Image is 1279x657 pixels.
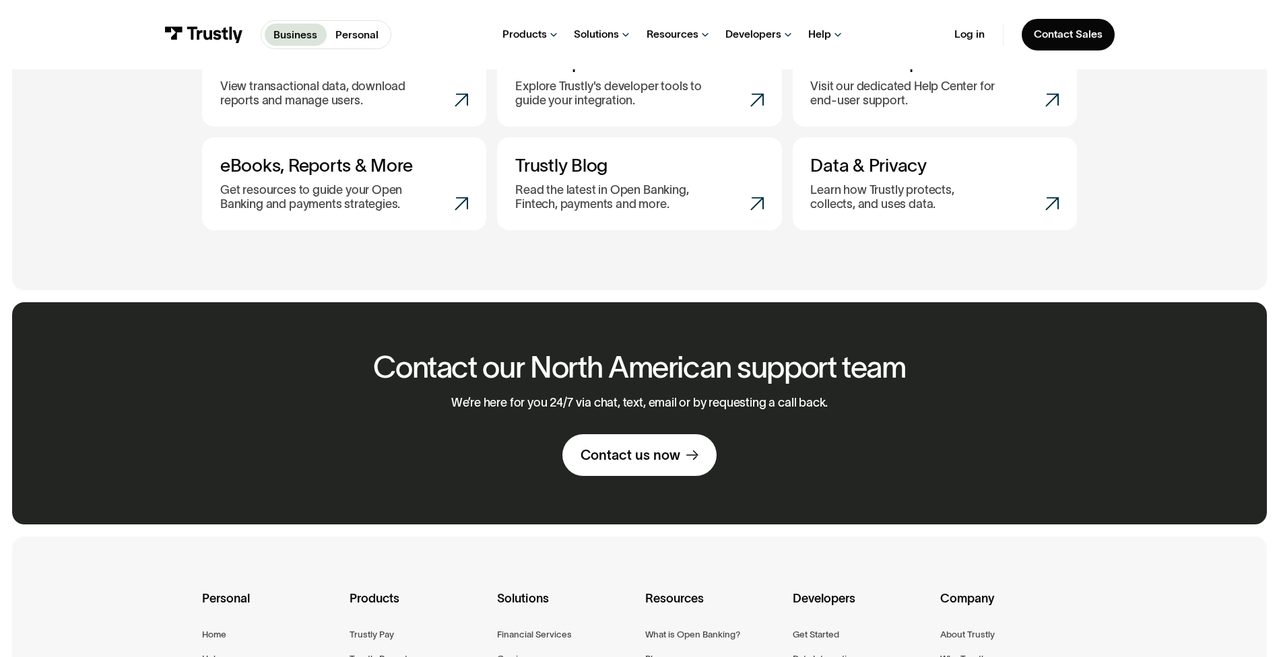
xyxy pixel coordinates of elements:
[940,589,1077,627] div: Company
[327,24,388,45] a: Personal
[451,396,828,411] p: We’re here for you 24/7 via chat, text, email or by requesting a call back.
[645,627,740,642] a: What is Open Banking?
[373,351,906,384] h2: Contact our North American support team
[810,79,1010,108] p: Visit our dedicated Help Center for end-user support.
[808,28,831,41] div: Help
[202,627,226,642] a: Home
[793,34,1077,127] a: Personal Help CenterVisit our dedicated Help Center for end-user support.
[497,137,781,230] a: Trustly BlogRead the latest in Open Banking, Fintech, payments and more.
[335,27,379,43] p: Personal
[220,155,469,176] h3: eBooks, Reports & More
[645,589,782,627] div: Resources
[202,34,486,127] a: Merchant PortalView transactional data, download reports and manage users.
[273,27,317,43] p: Business
[574,28,619,41] div: Solutions
[502,28,547,41] div: Products
[725,28,781,41] div: Developers
[562,434,717,476] a: Contact us now
[350,627,394,642] a: Trustly Pay
[1034,28,1103,41] div: Contact Sales
[810,183,988,212] p: Learn how Trustly protects, collects, and uses data.
[497,589,634,627] div: Solutions
[350,589,486,627] div: Products
[220,183,420,212] p: Get resources to guide your Open Banking and payments strategies.
[793,137,1077,230] a: Data & PrivacyLearn how Trustly protects, collects, and uses data.
[793,589,929,627] div: Developers
[1022,19,1115,50] a: Contact Sales
[497,34,781,127] a: Developer PortalExplore Trustly's developer tools to guide your integration.
[810,155,1059,176] h3: Data & Privacy
[265,24,327,45] a: Business
[515,155,764,176] h3: Trustly Blog
[647,28,698,41] div: Resources
[793,627,839,642] a: Get Started
[202,589,339,627] div: Personal
[202,137,486,230] a: eBooks, Reports & MoreGet resources to guide your Open Banking and payments strategies.
[954,28,985,41] a: Log in
[220,79,420,108] p: View transactional data, download reports and manage users.
[581,446,680,464] div: Contact us now
[497,627,572,642] a: Financial Services
[164,26,242,43] img: Trustly Logo
[515,183,715,212] p: Read the latest in Open Banking, Fintech, payments and more.
[940,627,995,642] a: About Trustly
[515,79,715,108] p: Explore Trustly's developer tools to guide your integration.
